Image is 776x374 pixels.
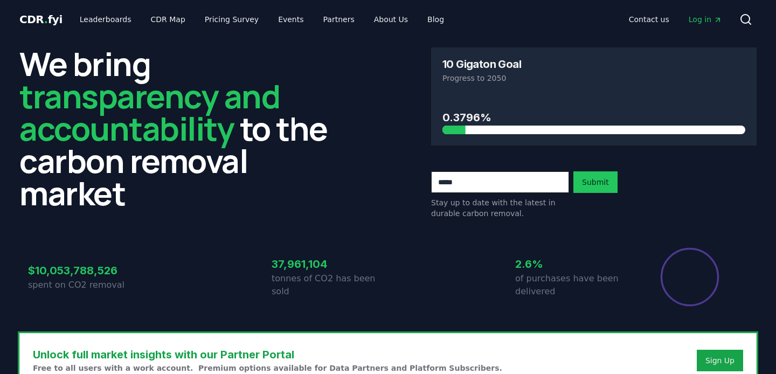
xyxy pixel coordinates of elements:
[28,279,144,292] p: spent on CO2 removal
[442,109,745,126] h3: 0.3796%
[19,12,63,27] a: CDR.fyi
[44,13,48,26] span: .
[419,10,453,29] a: Blog
[660,247,720,307] div: Percentage of sales delivered
[269,10,312,29] a: Events
[272,256,388,272] h3: 37,961,104
[620,10,731,29] nav: Main
[33,363,502,373] p: Free to all users with a work account. Premium options available for Data Partners and Platform S...
[689,14,722,25] span: Log in
[365,10,417,29] a: About Us
[431,197,569,219] p: Stay up to date with the latest in durable carbon removal.
[71,10,453,29] nav: Main
[272,272,388,298] p: tonnes of CO2 has been sold
[28,262,144,279] h3: $10,053,788,526
[315,10,363,29] a: Partners
[515,256,632,272] h3: 2.6%
[442,73,745,84] p: Progress to 2050
[142,10,194,29] a: CDR Map
[705,355,735,366] a: Sign Up
[19,47,345,209] h2: We bring to the carbon removal market
[196,10,267,29] a: Pricing Survey
[573,171,618,193] button: Submit
[19,13,63,26] span: CDR fyi
[620,10,678,29] a: Contact us
[515,272,632,298] p: of purchases have been delivered
[442,59,521,70] h3: 10 Gigaton Goal
[33,347,502,363] h3: Unlock full market insights with our Partner Portal
[71,10,140,29] a: Leaderboards
[19,74,280,150] span: transparency and accountability
[697,350,743,371] button: Sign Up
[680,10,731,29] a: Log in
